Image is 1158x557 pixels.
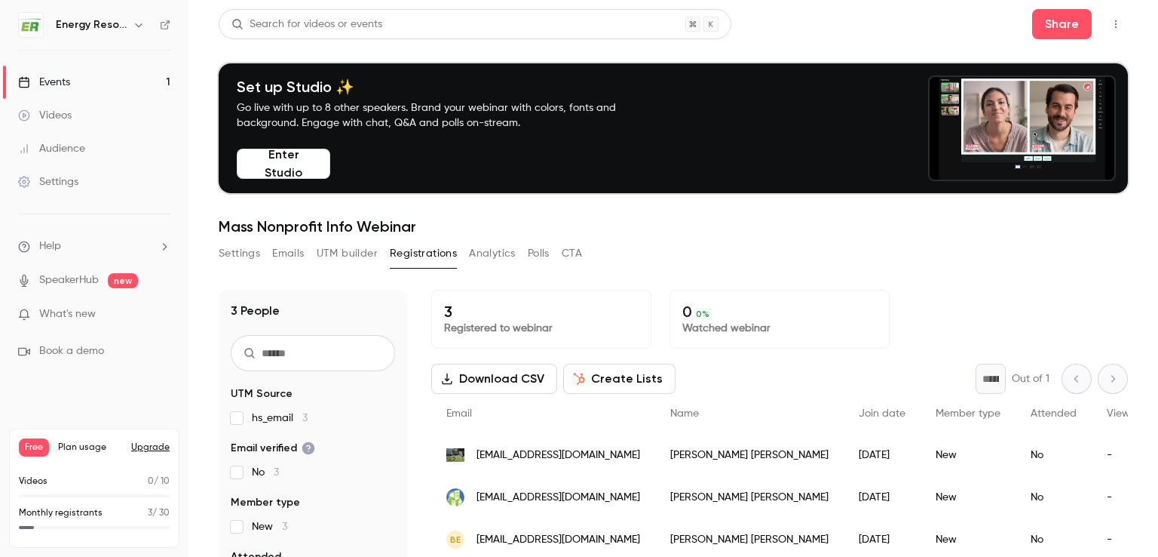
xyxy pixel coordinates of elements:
span: Free [19,439,49,457]
h1: Mass Nonprofit Info Webinar [219,217,1128,235]
div: No [1016,434,1092,476]
span: Attended [1031,408,1077,419]
button: Share [1032,9,1092,39]
img: emhouse.org [446,448,464,462]
span: [EMAIL_ADDRESS][DOMAIN_NAME] [476,532,640,548]
div: Settings [18,174,78,189]
img: Energy Resources [19,13,43,37]
span: 0 % [696,309,709,319]
p: Go live with up to 8 other speakers. Brand your webinar with colors, fonts and background. Engage... [237,100,651,131]
p: / 30 [148,506,170,520]
button: Emails [272,242,304,266]
h4: Set up Studio ✨ [237,78,651,96]
span: Help [39,238,61,254]
div: [DATE] [844,476,921,519]
p: 3 [444,303,639,321]
p: Monthly registrants [19,506,103,520]
div: [DATE] [844,434,921,476]
button: CTA [562,242,582,266]
span: Plan usage [58,442,122,454]
span: What's new [39,306,96,322]
span: Name [670,408,699,419]
div: [PERSON_NAME] [PERSON_NAME] [655,434,844,476]
span: UTM Source [231,386,293,402]
img: revitalizecdc.com [446,488,464,506]
a: SpeakerHub [39,272,99,288]
p: / 10 [148,475,170,488]
button: Enter Studio [237,149,330,179]
span: new [108,273,138,288]
span: Member type [231,495,300,510]
span: 3 [282,522,287,532]
button: Settings [219,242,260,266]
h6: Energy Resources [56,17,127,32]
div: New [921,476,1016,519]
span: 3 [148,509,152,518]
div: Events [18,75,70,90]
p: Registered to webinar [444,321,639,336]
p: Videos [19,475,47,488]
div: Audience [18,141,85,156]
span: Join date [859,408,905,419]
span: 3 [274,467,279,478]
div: No [1016,476,1092,519]
span: No [252,465,279,480]
div: - [1092,434,1150,476]
span: BE [450,533,461,546]
div: [PERSON_NAME] [PERSON_NAME] [655,476,844,519]
button: Upgrade [131,442,170,454]
h1: 3 People [231,302,280,320]
button: Registrations [390,242,457,266]
span: Views [1107,408,1135,419]
span: [EMAIL_ADDRESS][DOMAIN_NAME] [476,448,640,463]
div: - [1092,476,1150,519]
div: Search for videos or events [231,17,382,32]
li: help-dropdown-opener [18,238,170,254]
iframe: Noticeable Trigger [152,308,170,322]
span: Book a demo [39,343,104,359]
span: Email verified [231,441,315,456]
p: 0 [682,303,877,321]
p: Out of 1 [1012,371,1049,386]
button: Polls [528,242,550,266]
span: 3 [302,413,308,423]
p: Watched webinar [682,321,877,336]
span: [EMAIL_ADDRESS][DOMAIN_NAME] [476,490,640,506]
button: Analytics [469,242,516,266]
button: UTM builder [317,242,378,266]
div: Videos [18,108,72,123]
div: New [921,434,1016,476]
span: Member type [936,408,1000,419]
button: Create Lists [563,364,675,394]
button: Download CSV [431,364,557,394]
span: New [252,519,287,534]
span: 0 [148,477,154,486]
span: hs_email [252,411,308,426]
span: Email [446,408,472,419]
